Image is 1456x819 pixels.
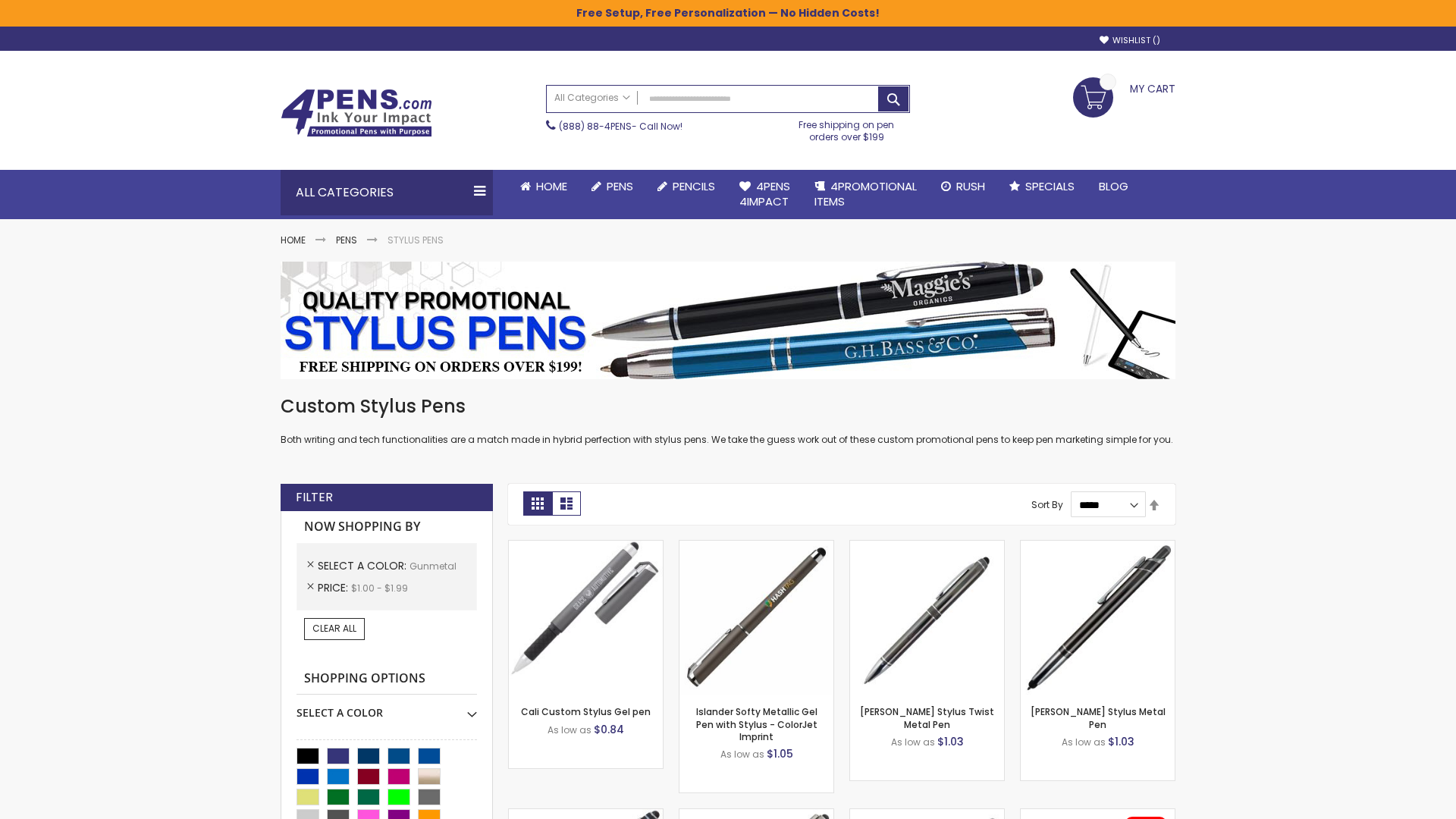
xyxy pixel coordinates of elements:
[409,560,457,573] span: Gunmetal
[814,178,917,209] span: 4PROMOTIONAL ITEMS
[860,705,994,730] a: [PERSON_NAME] Stylus Twist Metal Pen
[679,541,833,695] img: Islander Softy Metallic Gel Pen with Stylus - ColorJet Imprint-Gunmetal
[281,170,493,215] div: All Categories
[536,178,567,194] span: Home
[937,734,964,749] span: $1.03
[281,234,306,246] a: Home
[850,541,1004,695] img: Colter Stylus Twist Metal Pen-Gunmetal
[509,540,663,553] a: Cali Custom Stylus Gel pen-Gunmetal
[956,178,985,194] span: Rush
[281,394,1175,447] div: Both writing and tech functionalities are a match made in hybrid perfection with stylus pens. We ...
[554,92,630,104] span: All Categories
[559,120,682,133] span: - Call Now!
[579,170,645,203] a: Pens
[1108,734,1134,749] span: $1.03
[281,89,432,137] img: 4Pens Custom Pens and Promotional Products
[388,234,444,246] strong: Stylus Pens
[1021,540,1175,553] a: Olson Stylus Metal Pen-Gunmetal
[767,746,793,761] span: $1.05
[739,178,790,209] span: 4Pens 4impact
[679,540,833,553] a: Islander Softy Metallic Gel Pen with Stylus - ColorJet Imprint-Gunmetal
[351,582,408,595] span: $1.00 - $1.99
[521,705,651,718] a: Cali Custom Stylus Gel pen
[336,234,357,246] a: Pens
[304,618,365,639] a: Clear All
[1025,178,1075,194] span: Specials
[1021,541,1175,695] img: Olson Stylus Metal Pen-Gunmetal
[1099,178,1128,194] span: Blog
[594,722,624,737] span: $0.84
[891,736,935,748] span: As low as
[1031,498,1063,511] label: Sort By
[318,580,351,595] span: Price
[297,511,477,543] strong: Now Shopping by
[802,170,929,219] a: 4PROMOTIONALITEMS
[673,178,715,194] span: Pencils
[547,86,638,111] a: All Categories
[1062,736,1106,748] span: As low as
[281,262,1175,379] img: Stylus Pens
[523,491,552,516] strong: Grid
[548,723,591,736] span: As low as
[929,170,997,203] a: Rush
[281,394,1175,419] h1: Custom Stylus Pens
[997,170,1087,203] a: Specials
[783,113,911,143] div: Free shipping on pen orders over $199
[508,170,579,203] a: Home
[720,748,764,761] span: As low as
[559,120,632,133] a: (888) 88-4PENS
[318,558,409,573] span: Select A Color
[312,622,356,635] span: Clear All
[727,170,802,219] a: 4Pens4impact
[1100,35,1160,46] a: Wishlist
[509,541,663,695] img: Cali Custom Stylus Gel pen-Gunmetal
[1087,170,1141,203] a: Blog
[1031,705,1166,730] a: [PERSON_NAME] Stylus Metal Pen
[296,489,333,506] strong: Filter
[696,705,817,742] a: Islander Softy Metallic Gel Pen with Stylus - ColorJet Imprint
[607,178,633,194] span: Pens
[645,170,727,203] a: Pencils
[297,695,477,720] div: Select A Color
[297,663,477,695] strong: Shopping Options
[850,540,1004,553] a: Colter Stylus Twist Metal Pen-Gunmetal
